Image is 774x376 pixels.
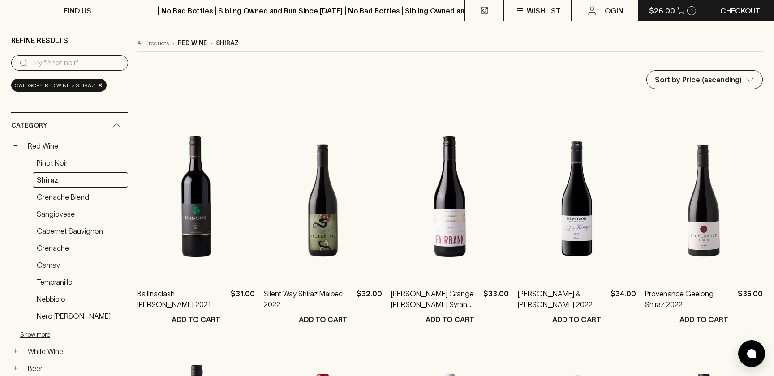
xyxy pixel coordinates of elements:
p: red wine [178,38,207,48]
a: Pinot Noir [33,155,128,171]
a: [PERSON_NAME] Grange [PERSON_NAME] Syrah 2021 [391,288,480,310]
p: shiraz [216,38,239,48]
a: Red Wine [24,138,128,154]
button: ADD TO CART [137,310,255,329]
span: × [98,81,103,90]
button: − [11,141,20,150]
button: ADD TO CART [264,310,382,329]
a: Silent Way Shiraz Malbec 2022 [264,288,353,310]
a: Grenache [33,240,128,256]
button: ADD TO CART [518,310,636,329]
p: $33.00 [483,288,509,310]
button: Show more [20,325,138,344]
p: Checkout [720,5,761,16]
a: Tempranillo [33,274,128,290]
p: Login [601,5,623,16]
a: Shiraz [33,172,128,188]
button: + [11,347,20,356]
a: Gamay [33,257,128,273]
a: Ballinaclash [PERSON_NAME] 2021 [137,288,227,310]
a: Nebbiolo [33,291,128,307]
a: Beer [24,361,128,376]
p: $32.00 [357,288,382,310]
a: White Wine [24,344,128,359]
input: Try “Pinot noir” [33,56,121,70]
p: Refine Results [11,35,68,46]
p: $35.00 [738,288,763,310]
button: ADD TO CART [391,310,509,329]
img: Provenance Geelong Shiraz 2022 [645,118,763,275]
img: Silent Way Shiraz Malbec 2022 [264,118,382,275]
div: Sort by Price (ascending) [647,71,762,89]
p: ADD TO CART [299,314,348,325]
p: 1 [691,8,693,13]
button: + [11,364,20,373]
img: Ballinaclash Jack Jack Shiraz 2021 [137,118,255,275]
a: [PERSON_NAME] & [PERSON_NAME] 2022 [518,288,606,310]
button: ADD TO CART [645,310,763,329]
p: $31.00 [231,288,255,310]
a: Cabernet Sauvignon [33,223,128,239]
img: bubble-icon [747,349,756,358]
p: $34.00 [611,288,636,310]
p: FIND US [64,5,91,16]
a: Sangiovese [33,206,128,222]
p: ADD TO CART [172,314,220,325]
span: Category [11,120,47,131]
p: Wishlist [527,5,561,16]
p: › [172,38,174,48]
p: ADD TO CART [679,314,728,325]
span: Category: red wine > shiraz [15,81,95,90]
p: ADD TO CART [426,314,474,325]
a: All Products [137,38,169,48]
p: Sort by Price (ascending) [655,74,742,85]
div: Category [11,113,128,138]
img: Sutton Grange Fairbank Syrah 2021 [391,118,509,275]
img: Hewitson Ned & Henry's Shiraz 2022 [518,118,636,275]
p: $26.00 [649,5,675,16]
p: › [211,38,212,48]
a: Provenance Geelong Shiraz 2022 [645,288,734,310]
a: Grenache Blend [33,189,128,205]
a: Nero [PERSON_NAME] [33,308,128,324]
p: ADD TO CART [552,314,601,325]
